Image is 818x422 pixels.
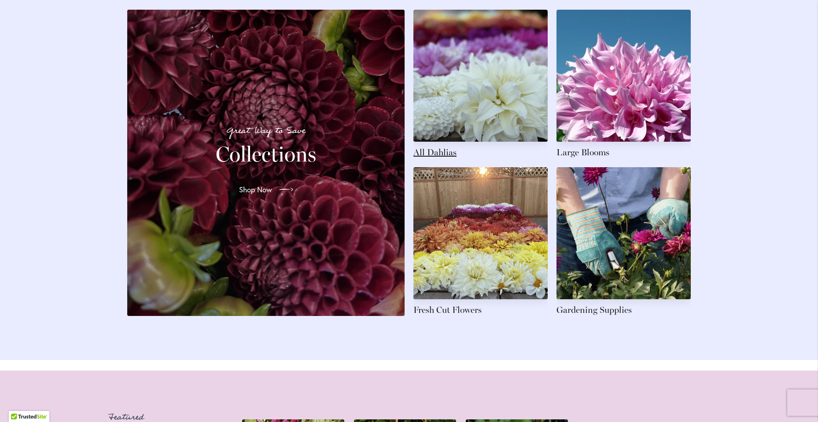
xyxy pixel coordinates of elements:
a: Shop Now [232,177,300,202]
h2: Collections [138,142,394,166]
span: Shop Now [239,184,272,195]
p: Great Way to Save [138,124,394,138]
